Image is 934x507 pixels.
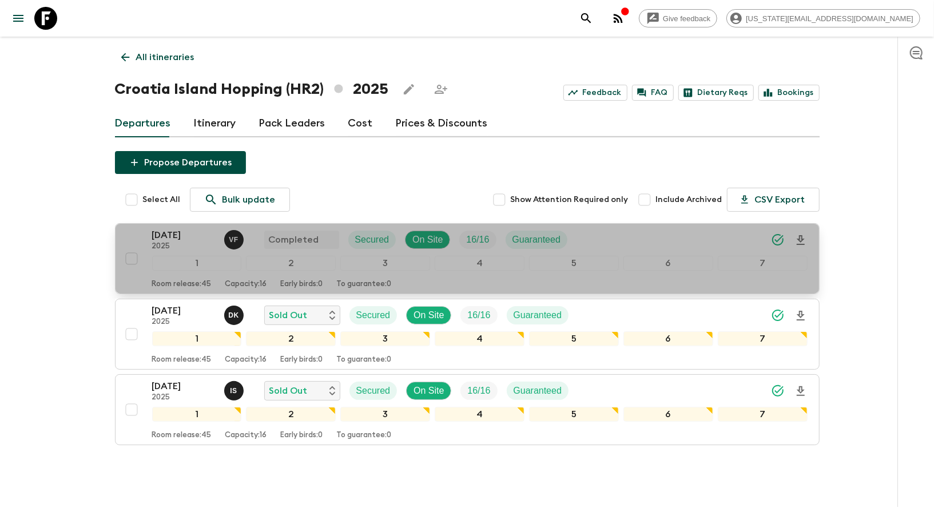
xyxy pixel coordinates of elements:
a: Feedback [563,85,627,101]
div: 3 [340,407,430,422]
div: [US_STATE][EMAIL_ADDRESS][DOMAIN_NAME] [726,9,920,27]
p: Room release: 45 [152,431,212,440]
p: Secured [356,308,391,322]
span: Give feedback [657,14,717,23]
button: [DATE]2025Dario KotaSold OutSecuredOn SiteTrip FillGuaranteed1234567Room release:45Capacity:16Ear... [115,299,820,370]
div: On Site [405,231,450,249]
button: IS [224,381,246,401]
p: On Site [414,384,444,398]
p: 2025 [152,318,215,327]
div: On Site [406,382,451,400]
span: Select All [143,194,181,205]
a: Itinerary [194,110,236,137]
p: Guaranteed [512,233,561,247]
p: Capacity: 16 [225,280,267,289]
p: To guarantee: 0 [337,280,392,289]
div: Secured [349,382,398,400]
div: 4 [435,331,524,346]
button: menu [7,7,30,30]
div: 5 [529,331,619,346]
div: 3 [340,256,430,271]
div: 4 [435,407,524,422]
p: 16 / 16 [466,233,489,247]
div: Trip Fill [460,382,497,400]
p: I S [230,386,237,395]
button: Edit this itinerary [398,78,420,101]
div: 2 [246,407,336,422]
p: Bulk update [222,193,276,207]
svg: Download Onboarding [794,233,808,247]
h1: Croatia Island Hopping (HR2) 2025 [115,78,388,101]
p: Sold Out [269,384,308,398]
p: Room release: 45 [152,355,212,365]
svg: Synced Successfully [771,233,785,247]
span: Vedran Forko [224,233,246,243]
a: FAQ [632,85,674,101]
p: [DATE] [152,379,215,393]
a: Departures [115,110,171,137]
a: All itineraries [115,46,201,69]
button: Propose Departures [115,151,246,174]
span: Share this itinerary [430,78,452,101]
span: Dario Kota [224,309,246,318]
button: search adventures [575,7,598,30]
p: Early birds: 0 [281,355,323,365]
p: [DATE] [152,228,215,242]
p: All itineraries [136,50,194,64]
svg: Download Onboarding [794,309,808,323]
p: Guaranteed [514,384,562,398]
div: 1 [152,256,242,271]
button: DK [224,306,246,325]
p: To guarantee: 0 [337,355,392,365]
p: [DATE] [152,304,215,318]
svg: Synced Successfully [771,308,785,322]
div: 7 [718,256,808,271]
p: Secured [355,233,390,247]
p: Early birds: 0 [281,431,323,440]
div: Trip Fill [459,231,496,249]
span: [US_STATE][EMAIL_ADDRESS][DOMAIN_NAME] [740,14,920,23]
p: Secured [356,384,391,398]
div: Trip Fill [460,306,497,324]
div: 3 [340,331,430,346]
p: 2025 [152,242,215,251]
span: Include Archived [656,194,722,205]
p: Early birds: 0 [281,280,323,289]
div: 1 [152,331,242,346]
p: 16 / 16 [467,308,490,322]
a: Give feedback [639,9,717,27]
div: 5 [529,407,619,422]
div: 2 [246,331,336,346]
p: On Site [414,308,444,322]
div: 4 [435,256,524,271]
div: 7 [718,331,808,346]
span: Ivan Stojanović [224,385,246,394]
div: 6 [623,407,713,422]
div: 1 [152,407,242,422]
div: 6 [623,331,713,346]
span: Show Attention Required only [511,194,629,205]
a: Prices & Discounts [396,110,488,137]
button: [DATE]2025Vedran ForkoCompletedSecuredOn SiteTrip FillGuaranteed1234567Room release:45Capacity:16... [115,223,820,294]
p: Sold Out [269,308,308,322]
p: Guaranteed [514,308,562,322]
a: Dietary Reqs [678,85,754,101]
p: 2025 [152,393,215,402]
a: Pack Leaders [259,110,325,137]
div: Secured [348,231,396,249]
button: [DATE]2025Ivan StojanovićSold OutSecuredOn SiteTrip FillGuaranteed1234567Room release:45Capacity:... [115,374,820,445]
p: D K [228,311,239,320]
a: Cost [348,110,373,137]
div: Secured [349,306,398,324]
a: Bookings [758,85,820,101]
div: 6 [623,256,713,271]
svg: Download Onboarding [794,385,808,398]
p: Capacity: 16 [225,355,267,365]
p: Capacity: 16 [225,431,267,440]
p: 16 / 16 [467,384,490,398]
div: On Site [406,306,451,324]
svg: Synced Successfully [771,384,785,398]
p: On Site [412,233,443,247]
div: 5 [529,256,619,271]
div: 7 [718,407,808,422]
